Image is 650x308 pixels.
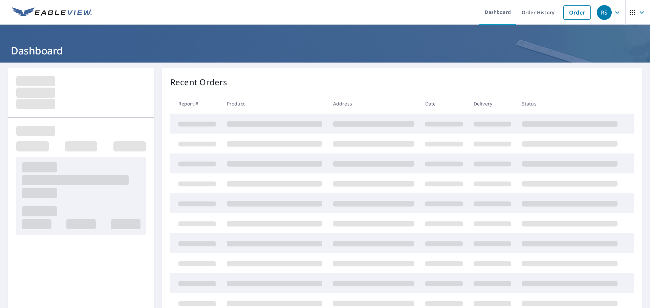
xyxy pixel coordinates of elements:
[12,7,92,18] img: EV Logo
[8,44,642,57] h1: Dashboard
[221,94,328,114] th: Product
[517,94,623,114] th: Status
[170,76,227,88] p: Recent Orders
[170,94,221,114] th: Report #
[328,94,420,114] th: Address
[468,94,517,114] th: Delivery
[420,94,468,114] th: Date
[597,5,612,20] div: RS
[563,5,591,20] a: Order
